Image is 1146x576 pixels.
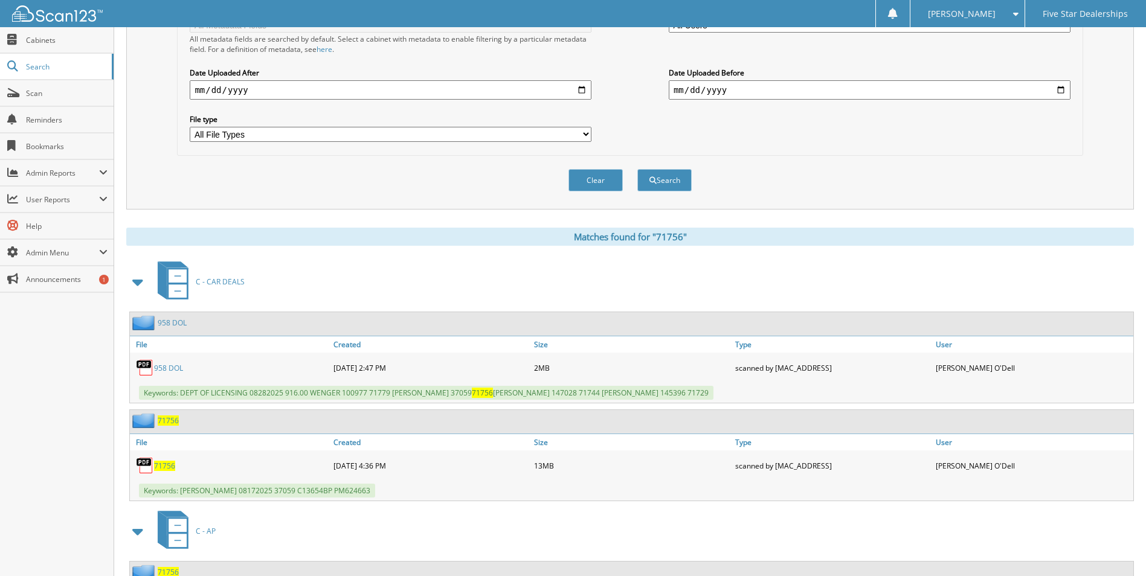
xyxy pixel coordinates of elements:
img: PDF.png [136,456,154,475]
span: Scan [26,88,108,98]
div: [DATE] 4:36 PM [330,453,531,478]
div: [PERSON_NAME] O'Dell [933,453,1133,478]
button: Clear [568,169,623,191]
span: Search [26,62,106,72]
span: Help [26,221,108,231]
span: Admin Reports [26,168,99,178]
span: C - AP [196,526,216,536]
button: Search [637,169,692,191]
a: 958 DOL [158,318,187,328]
span: [PERSON_NAME] [928,10,996,18]
img: PDF.png [136,359,154,377]
a: here [317,44,332,54]
img: folder2.png [132,315,158,330]
a: Size [531,434,732,450]
div: Matches found for "71756" [126,228,1134,246]
img: scan123-logo-white.svg [12,5,103,22]
a: File [130,336,330,353]
a: Created [330,434,531,450]
a: Size [531,336,732,353]
div: scanned by [MAC_ADDRESS] [732,356,933,380]
div: scanned by [MAC_ADDRESS] [732,453,933,478]
a: 71756 [154,461,175,471]
label: Date Uploaded After [190,68,591,78]
a: User [933,434,1133,450]
span: Cabinets [26,35,108,45]
a: Type [732,434,933,450]
a: 71756 [158,415,179,426]
a: File [130,434,330,450]
span: Announcements [26,274,108,284]
span: Keywords: [PERSON_NAME] 08172025 37059 C13654BP PM624663 [139,484,375,498]
img: folder2.png [132,413,158,428]
a: C - AP [150,507,216,555]
div: 1 [99,275,109,284]
span: C - CAR DEALS [196,277,245,287]
div: 13MB [531,453,732,478]
label: File type [190,114,591,124]
a: Type [732,336,933,353]
span: Keywords: DEPT OF LICENSING 08282025 916.00 WENGER 100977 71779 [PERSON_NAME] 37059 [PERSON_NAME]... [139,386,713,400]
input: start [190,80,591,100]
input: end [669,80,1070,100]
div: All metadata fields are searched by default. Select a cabinet with metadata to enable filtering b... [190,34,591,54]
a: 958 DOL [154,363,183,373]
div: [PERSON_NAME] O'Dell [933,356,1133,380]
label: Date Uploaded Before [669,68,1070,78]
div: [DATE] 2:47 PM [330,356,531,380]
a: C - CAR DEALS [150,258,245,306]
span: 71756 [472,388,493,398]
span: User Reports [26,194,99,205]
iframe: Chat Widget [1086,518,1146,576]
span: Reminders [26,115,108,125]
div: 2MB [531,356,732,380]
span: Admin Menu [26,248,99,258]
a: User [933,336,1133,353]
span: Five Star Dealerships [1043,10,1128,18]
span: Bookmarks [26,141,108,152]
a: Created [330,336,531,353]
